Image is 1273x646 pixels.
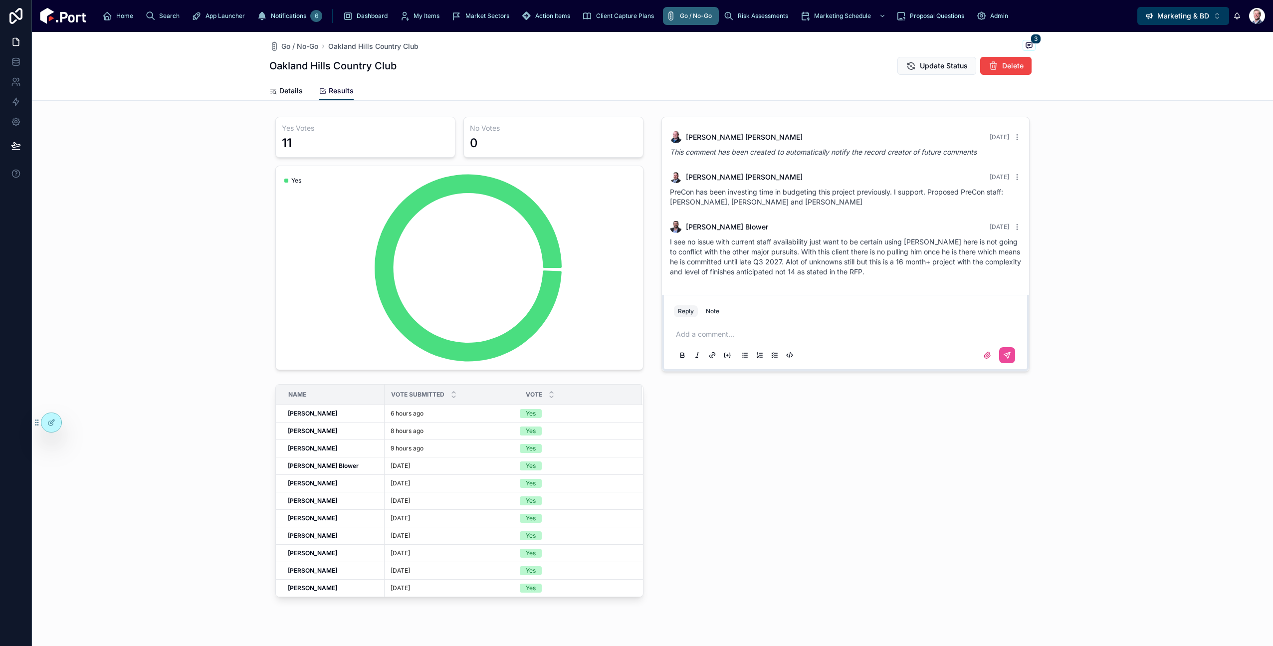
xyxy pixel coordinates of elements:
[526,531,536,540] div: Yes
[391,479,410,487] p: [DATE]
[910,12,964,20] span: Proposal Questions
[797,7,891,25] a: Marketing Schedule
[526,496,536,505] div: Yes
[893,7,971,25] a: Proposal Questions
[397,7,446,25] a: My Items
[189,7,252,25] a: App Launcher
[391,567,410,575] p: [DATE]
[391,549,410,557] p: [DATE]
[357,12,388,20] span: Dashboard
[686,132,803,142] span: [PERSON_NAME] [PERSON_NAME]
[1157,11,1209,21] span: Marketing & BD
[814,12,871,20] span: Marketing Schedule
[980,57,1032,75] button: Delete
[281,41,318,51] span: Go / No-Go
[670,148,977,156] em: This comment has been created to automatically notify the record creator of future comments
[990,133,1009,141] span: [DATE]
[518,7,577,25] a: Action Items
[470,123,637,133] h3: No Votes
[94,5,1137,27] div: scrollable content
[391,410,424,418] p: 6 hours ago
[282,172,637,364] div: chart
[288,497,337,504] strong: [PERSON_NAME]
[973,7,1015,25] a: Admin
[288,514,337,522] strong: [PERSON_NAME]
[686,222,768,232] span: [PERSON_NAME] Blower
[391,532,410,540] p: [DATE]
[663,7,719,25] a: Go / No-Go
[990,12,1008,20] span: Admin
[990,173,1009,181] span: [DATE]
[288,584,337,592] strong: [PERSON_NAME]
[391,497,410,505] p: [DATE]
[391,462,410,470] p: [DATE]
[116,12,133,20] span: Home
[526,479,536,488] div: Yes
[526,566,536,575] div: Yes
[526,409,536,418] div: Yes
[526,514,536,523] div: Yes
[526,444,536,453] div: Yes
[291,177,301,185] span: Yes
[271,12,306,20] span: Notifications
[1002,61,1024,71] span: Delete
[674,305,698,317] button: Reply
[329,86,354,96] span: Results
[288,479,337,487] strong: [PERSON_NAME]
[269,82,303,102] a: Details
[526,427,536,435] div: Yes
[288,427,337,434] strong: [PERSON_NAME]
[738,12,788,20] span: Risk Assessments
[448,7,516,25] a: Market Sectors
[686,172,803,182] span: [PERSON_NAME] [PERSON_NAME]
[288,532,337,539] strong: [PERSON_NAME]
[721,7,795,25] a: Risk Assessments
[526,549,536,558] div: Yes
[391,427,424,435] p: 8 hours ago
[288,567,337,574] strong: [PERSON_NAME]
[206,12,245,20] span: App Launcher
[288,444,337,452] strong: [PERSON_NAME]
[470,135,478,151] div: 0
[990,223,1009,230] span: [DATE]
[269,41,318,51] a: Go / No-Go
[680,12,712,20] span: Go / No-Go
[1137,7,1229,25] button: Select Button
[670,237,1021,276] span: I see no issue with current staff availability just want to be certain using [PERSON_NAME] here i...
[310,10,322,22] div: 6
[288,410,337,417] strong: [PERSON_NAME]
[1031,34,1041,44] span: 3
[465,12,509,20] span: Market Sectors
[391,514,410,522] p: [DATE]
[288,462,359,469] strong: [PERSON_NAME] Blower
[288,549,337,557] strong: [PERSON_NAME]
[1023,40,1036,52] button: 3
[702,305,723,317] button: Note
[535,12,570,20] span: Action Items
[142,7,187,25] a: Search
[526,461,536,470] div: Yes
[526,391,542,399] span: Vote
[391,444,424,452] p: 9 hours ago
[279,86,303,96] span: Details
[391,584,410,592] p: [DATE]
[282,123,449,133] h3: Yes Votes
[254,7,325,25] a: Notifications6
[340,7,395,25] a: Dashboard
[319,82,354,101] a: Results
[526,584,536,593] div: Yes
[282,135,292,151] div: 11
[269,59,397,73] h1: Oakland Hills Country Club
[579,7,661,25] a: Client Capture Plans
[99,7,140,25] a: Home
[391,391,444,399] span: Vote Submitted
[328,41,419,51] a: Oakland Hills Country Club
[159,12,180,20] span: Search
[897,57,976,75] button: Update Status
[670,188,1003,206] span: PreCon has been investing time in budgeting this project previously. I support. Proposed PreCon s...
[288,391,306,399] span: Name
[920,61,968,71] span: Update Status
[40,8,86,24] img: App logo
[414,12,439,20] span: My Items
